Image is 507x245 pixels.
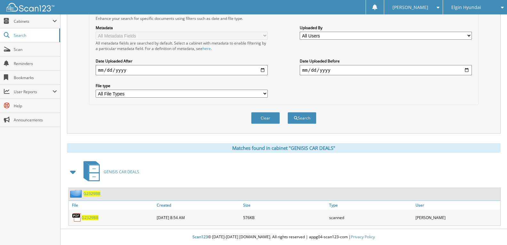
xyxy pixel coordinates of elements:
div: [DATE] 8:54 AM [155,211,242,224]
span: Scan [14,47,57,52]
label: Uploaded By [300,25,472,30]
span: Search [14,33,56,38]
span: Cabinets [14,19,52,24]
span: Announcements [14,117,57,123]
div: 576KB [242,211,328,224]
span: [PERSON_NAME] [392,5,428,9]
a: G2329BB [83,191,100,196]
span: Help [14,103,57,109]
span: User Reports [14,89,52,94]
img: folder2.png [70,190,83,198]
a: GENISIS CAR DEALS [80,159,139,184]
div: Matches found in cabinet "GENISIS CAR DEALS" [67,143,501,153]
img: scan123-logo-white.svg [6,3,54,12]
input: end [300,65,472,75]
a: Type [328,201,414,209]
label: Metadata [96,25,268,30]
a: here [202,46,211,51]
span: Scan123 [193,234,208,240]
div: All metadata fields are searched by default. Select a cabinet with metadata to enable filtering b... [96,40,268,51]
div: © [DATE]-[DATE] [DOMAIN_NAME]. All rights reserved | appg04-scan123-com | [60,229,507,245]
a: G2329BB [82,215,99,220]
div: scanned [328,211,414,224]
span: Reminders [14,61,57,66]
button: Search [288,112,316,124]
a: Size [242,201,328,209]
div: [PERSON_NAME] [414,211,500,224]
span: Bookmarks [14,75,57,80]
a: Privacy Policy [351,234,375,240]
input: start [96,65,268,75]
label: Date Uploaded Before [300,58,472,64]
label: Date Uploaded After [96,58,268,64]
button: Clear [251,112,280,124]
div: Enhance your search for specific documents using filters such as date and file type. [92,16,475,21]
label: File type [96,83,268,88]
a: Created [155,201,242,209]
a: User [414,201,500,209]
span: GENISIS CAR DEALS [104,169,139,175]
span: Elgin Hyundai [451,5,481,9]
img: PDF.png [72,213,82,222]
iframe: Chat Widget [475,214,507,245]
a: File [69,201,155,209]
